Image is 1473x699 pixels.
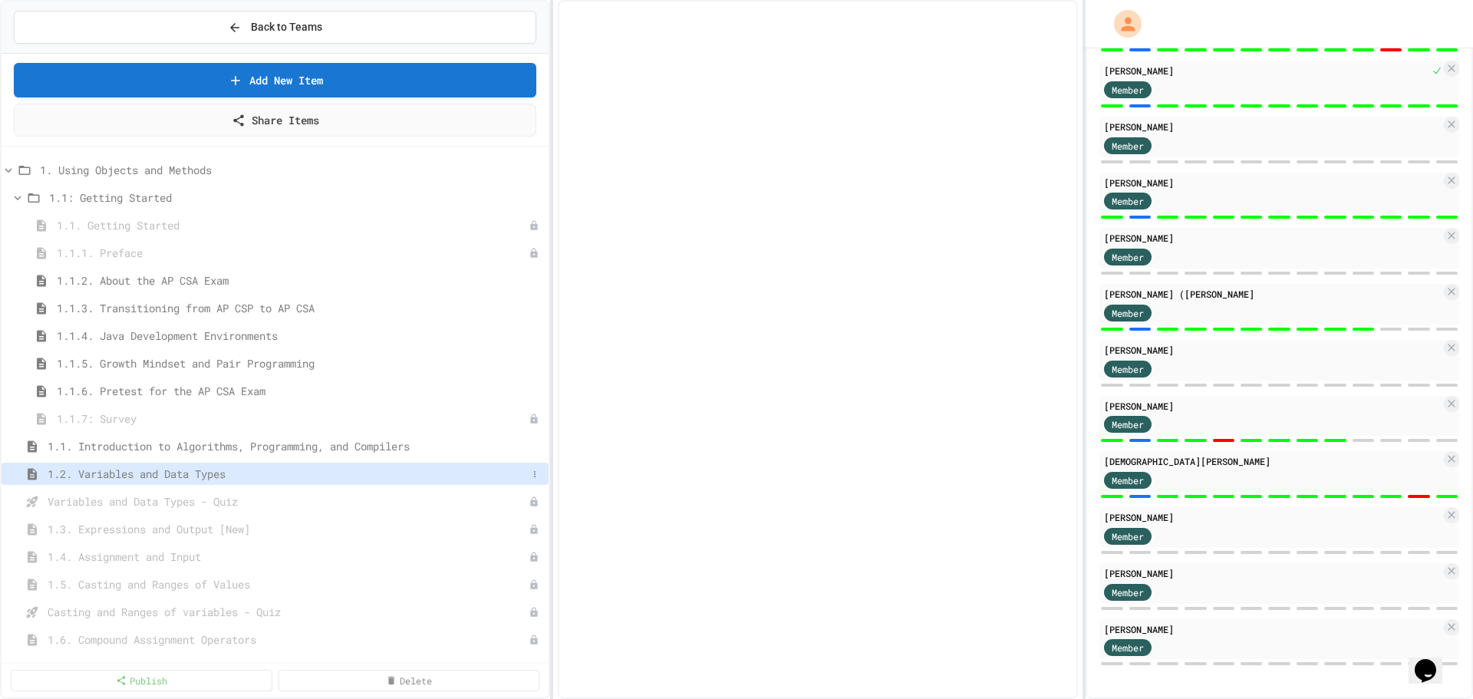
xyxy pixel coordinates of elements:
[1104,566,1441,580] div: [PERSON_NAME]
[529,552,539,562] div: Unpublished
[1112,473,1144,487] span: Member
[48,631,529,648] span: 1.6. Compound Assignment Operators
[529,579,539,590] div: Unpublished
[1104,510,1441,524] div: [PERSON_NAME]
[1112,250,1144,264] span: Member
[529,635,539,645] div: Unpublished
[1104,176,1441,190] div: [PERSON_NAME]
[57,355,542,371] span: 1.1.5. Growth Mindset and Pair Programming
[1112,641,1144,654] span: Member
[1104,622,1441,636] div: [PERSON_NAME]
[1112,306,1144,320] span: Member
[57,245,529,261] span: 1.1.1. Preface
[1104,399,1441,413] div: [PERSON_NAME]
[1112,362,1144,376] span: Member
[251,19,322,35] span: Back to Teams
[57,328,542,344] span: 1.1.4. Java Development Environments
[49,190,542,206] span: 1.1: Getting Started
[48,521,529,537] span: 1.3. Expressions and Output [New]
[14,11,536,44] button: Back to Teams
[1104,64,1429,77] div: [PERSON_NAME]
[48,466,527,482] span: 1.2. Variables and Data Types
[48,493,529,509] span: Variables and Data Types - Quiz
[1112,194,1144,208] span: Member
[11,670,272,691] a: Publish
[1112,529,1144,543] span: Member
[57,383,542,399] span: 1.1.6. Pretest for the AP CSA Exam
[1104,343,1441,357] div: [PERSON_NAME]
[1104,231,1441,245] div: [PERSON_NAME]
[14,63,536,97] a: Add New Item
[57,410,529,427] span: 1.1.7: Survey
[529,220,539,231] div: Unpublished
[14,104,536,137] a: Share Items
[278,670,540,691] a: Delete
[529,496,539,507] div: Unpublished
[57,300,542,316] span: 1.1.3. Transitioning from AP CSP to AP CSA
[1098,6,1145,41] div: My Account
[529,607,539,618] div: Unpublished
[48,549,529,565] span: 1.4. Assignment and Input
[1104,454,1441,468] div: [DEMOGRAPHIC_DATA][PERSON_NAME]
[527,467,542,482] button: More options
[57,217,529,233] span: 1.1. Getting Started
[1112,83,1144,97] span: Member
[1112,139,1144,153] span: Member
[48,438,542,454] span: 1.1. Introduction to Algorithms, Programming, and Compilers
[529,248,539,259] div: Unpublished
[1112,585,1144,599] span: Member
[1112,417,1144,431] span: Member
[57,272,542,289] span: 1.1.2. About the AP CSA Exam
[529,524,539,535] div: Unpublished
[529,414,539,424] div: Unpublished
[1104,120,1441,134] div: [PERSON_NAME]
[48,604,529,620] span: Casting and Ranges of variables - Quiz
[1409,638,1458,684] iframe: chat widget
[48,576,529,592] span: 1.5. Casting and Ranges of Values
[1104,287,1441,301] div: [PERSON_NAME] ([PERSON_NAME]
[40,162,542,178] span: 1. Using Objects and Methods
